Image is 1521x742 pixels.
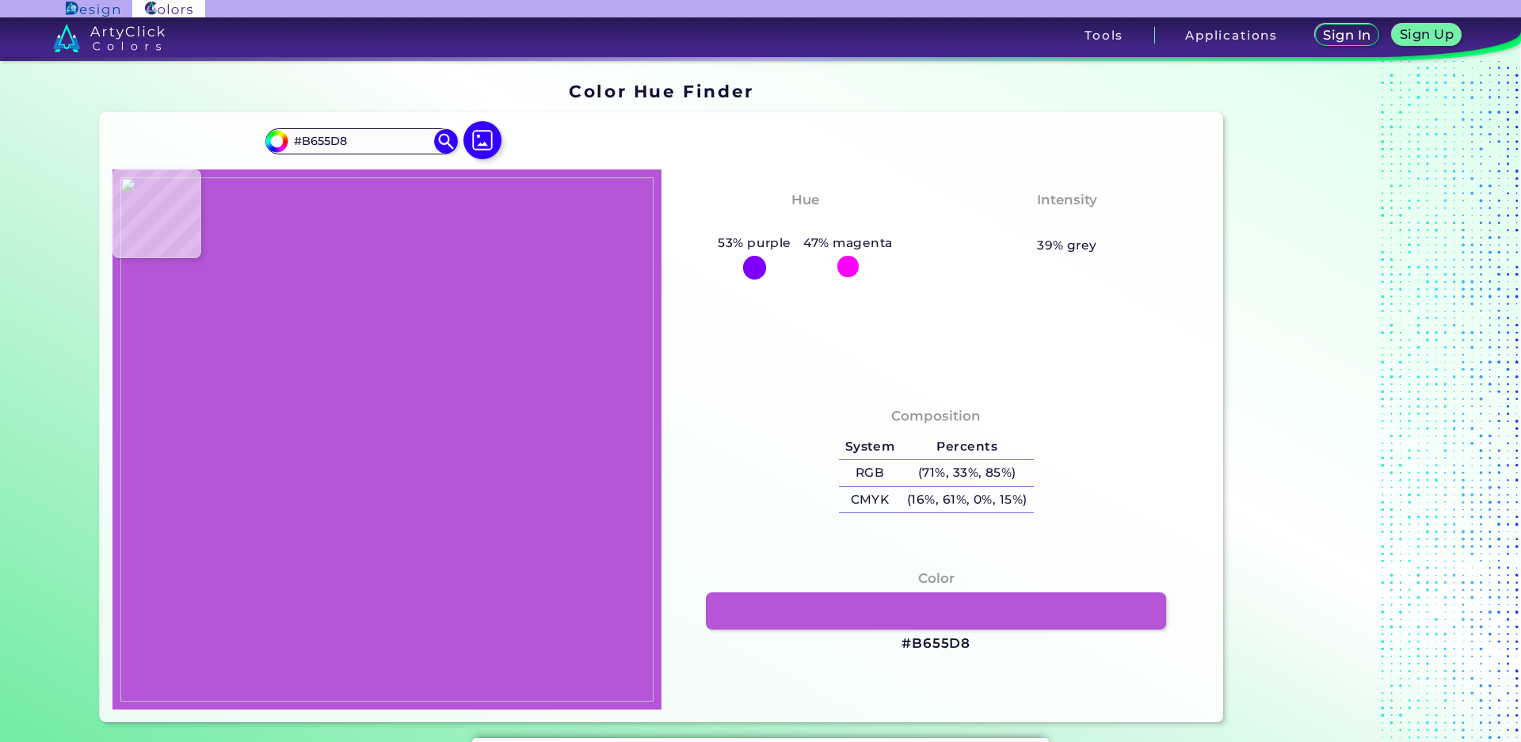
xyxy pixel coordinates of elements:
img: ArtyClick Design logo [66,2,119,17]
a: Sign In [1317,25,1376,45]
img: icon search [434,129,458,153]
h5: System [839,434,901,460]
h5: Sign In [1325,29,1369,41]
h4: Composition [891,405,981,428]
iframe: Advertisement [1229,76,1428,729]
img: logo_artyclick_colors_white.svg [53,24,165,52]
h5: 47% magenta [798,233,899,253]
h3: #B655D8 [902,634,970,653]
h5: 39% grey [1037,235,1097,256]
h5: Sign Up [1402,29,1451,40]
h3: Applications [1185,29,1278,41]
h4: Color [918,567,955,590]
h3: Medium [1030,214,1104,233]
h5: Percents [901,434,1033,460]
h5: (71%, 33%, 85%) [901,460,1033,486]
img: icon picture [463,121,501,159]
h4: Hue [791,188,819,211]
h3: Tools [1085,29,1123,41]
h3: Purple-Magenta [738,214,872,233]
h5: CMYK [839,487,901,513]
h4: Intensity [1037,188,1097,211]
h5: 53% purple [711,233,797,253]
img: 24b41b46-4078-4d9b-812c-3968f35902f4 [120,177,654,702]
input: type color.. [288,131,435,152]
h1: Color Hue Finder [569,79,753,103]
a: Sign Up [1395,25,1458,45]
h5: RGB [839,460,901,486]
h5: (16%, 61%, 0%, 15%) [901,487,1033,513]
